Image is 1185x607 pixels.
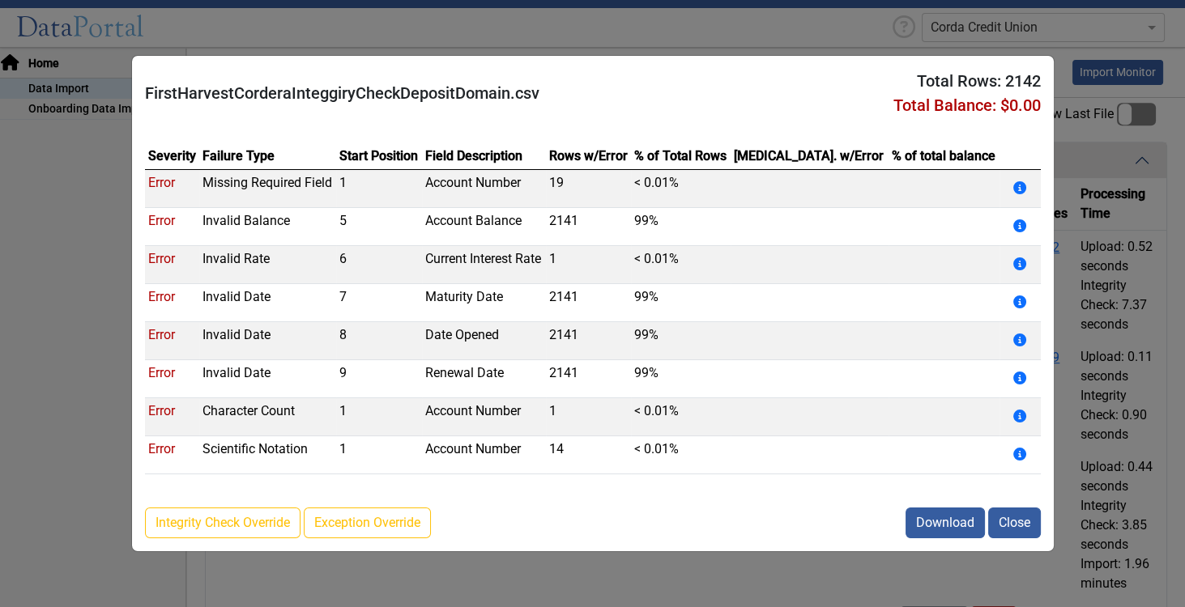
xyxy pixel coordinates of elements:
[145,436,200,474] td: Error
[546,360,632,398] td: 2141
[631,360,731,398] td: 99%
[546,143,632,170] th: Rows w/Error
[145,143,200,170] th: Severity
[593,93,1041,117] h5: Account Balance rows are 99% in error.
[336,284,422,322] td: 7
[199,284,336,322] td: Invalid Date
[422,246,545,284] td: Current Interest Rate
[1003,325,1037,356] button: First 10 Occurrences of this issue.
[336,208,422,246] td: 5
[731,143,889,170] th: [MEDICAL_DATA]. w/Error
[145,143,1041,474] table: Summary Issues
[631,322,731,360] td: 99%
[145,246,200,284] td: Error
[1003,249,1037,280] button: First 10 Occurrences of this issue.
[199,322,336,360] td: Invalid Date
[199,143,336,170] th: Failure Type
[1003,401,1037,432] button: First 10 Occurrences of this issue.
[631,284,731,322] td: 99%
[145,360,200,398] td: Error
[145,398,200,436] td: Error
[546,208,632,246] td: 2141
[631,436,731,474] td: < 0.01%
[145,507,301,538] button: Integrity Check Override
[593,69,1041,93] h5: Total Rows: 2142
[546,398,632,436] td: 1
[199,360,336,398] td: Invalid Date
[1003,211,1037,242] button: First 10 Occurrences of this issue.
[336,398,422,436] td: 1
[422,170,545,208] td: Account Number
[422,398,545,436] td: Account Number
[199,208,336,246] td: Invalid Balance
[336,436,422,474] td: 1
[336,360,422,398] td: 9
[422,436,545,474] td: Account Number
[336,246,422,284] td: 6
[336,322,422,360] td: 8
[199,246,336,284] td: Invalid Rate
[1003,287,1037,318] button: First 10 Occurrences of this issue.
[546,246,632,284] td: 1
[631,143,731,170] th: % of Total Rows
[546,284,632,322] td: 2141
[145,284,200,322] td: Error
[422,322,545,360] td: Date Opened
[304,507,431,538] button: Exception Override
[546,322,632,360] td: 2141
[546,436,632,474] td: 14
[145,322,200,360] td: Error
[145,208,200,246] td: Error
[906,507,985,538] button: Download
[1003,173,1037,204] button: First 10 Occurrences of this issue.
[422,360,545,398] td: Renewal Date
[631,170,731,208] td: < 0.01%
[988,507,1041,538] button: Close
[1003,439,1037,470] button: First 10 Occurrences of this issue.
[199,436,336,474] td: Scientific Notation
[1003,363,1037,394] button: First 10 Occurrences of this issue.
[199,170,336,208] td: Missing Required Field
[336,143,422,170] th: Start Position
[546,170,632,208] td: 19
[422,208,545,246] td: Account Balance
[422,143,545,170] th: Field Description
[631,398,731,436] td: < 0.01%
[631,246,731,284] td: < 0.01%
[199,398,336,436] td: Character Count
[422,284,545,322] td: Maturity Date
[631,208,731,246] td: 99%
[336,170,422,208] td: 1
[145,170,200,208] td: Error
[145,81,593,105] h5: FirstHarvestCorderaInteggiryCheckDepositDomain.csv
[889,143,1000,170] th: % of total balance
